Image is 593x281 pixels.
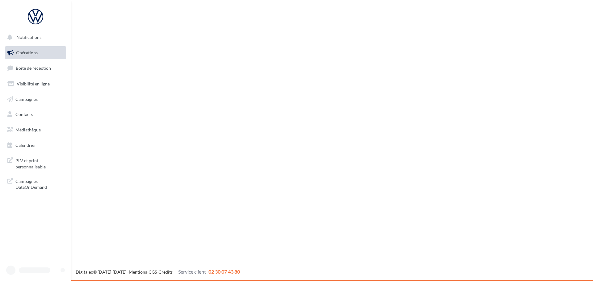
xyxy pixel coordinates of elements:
a: Mentions [129,269,147,275]
span: Notifications [16,35,41,40]
span: Médiathèque [15,127,41,132]
a: PLV et print personnalisable [4,154,67,172]
a: Calendrier [4,139,67,152]
span: 02 30 07 43 80 [208,269,240,275]
a: Boîte de réception [4,61,67,75]
span: PLV et print personnalisable [15,156,64,170]
a: Contacts [4,108,67,121]
a: CGS [149,269,157,275]
a: Digitaleo [76,269,93,275]
span: Service client [178,269,206,275]
span: Contacts [15,112,33,117]
span: Visibilité en ligne [17,81,50,86]
a: Médiathèque [4,123,67,136]
span: Campagnes [15,96,38,101]
a: Campagnes DataOnDemand [4,175,67,193]
span: Opérations [16,50,38,55]
span: Calendrier [15,143,36,148]
span: © [DATE]-[DATE] - - - [76,269,240,275]
a: Visibilité en ligne [4,77,67,90]
span: Campagnes DataOnDemand [15,177,64,190]
a: Opérations [4,46,67,59]
button: Notifications [4,31,65,44]
a: Campagnes [4,93,67,106]
a: Crédits [158,269,173,275]
span: Boîte de réception [16,65,51,71]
